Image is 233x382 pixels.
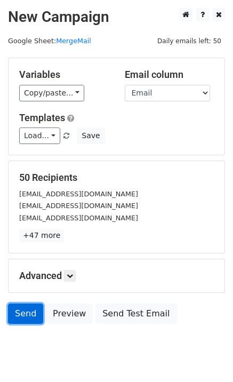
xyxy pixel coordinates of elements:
a: Send Test Email [95,304,176,324]
button: Save [77,128,105,144]
small: Google Sheet: [8,37,91,45]
h5: Email column [125,69,214,81]
iframe: Chat Widget [180,331,233,382]
small: [EMAIL_ADDRESS][DOMAIN_NAME] [19,214,138,222]
small: [EMAIL_ADDRESS][DOMAIN_NAME] [19,202,138,210]
a: Daily emails left: 50 [154,37,225,45]
h5: Advanced [19,270,214,282]
a: Preview [46,304,93,324]
a: Copy/paste... [19,85,84,101]
a: Load... [19,128,60,144]
h5: 50 Recipients [19,172,214,184]
h2: New Campaign [8,8,225,26]
span: Daily emails left: 50 [154,35,225,47]
small: [EMAIL_ADDRESS][DOMAIN_NAME] [19,190,138,198]
h5: Variables [19,69,109,81]
a: +47 more [19,229,64,242]
a: Send [8,304,43,324]
a: MergeMail [56,37,91,45]
a: Templates [19,112,65,123]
